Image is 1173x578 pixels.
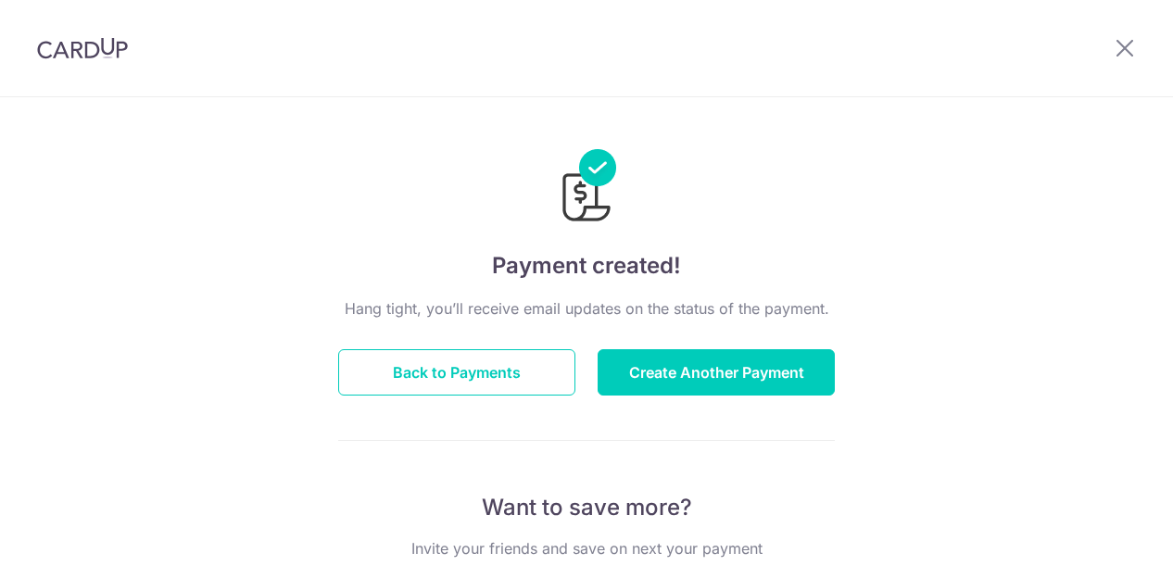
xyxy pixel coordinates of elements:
[557,149,616,227] img: Payments
[338,493,835,522] p: Want to save more?
[338,297,835,320] p: Hang tight, you’ll receive email updates on the status of the payment.
[37,37,128,59] img: CardUp
[338,249,835,283] h4: Payment created!
[338,349,575,396] button: Back to Payments
[1054,522,1154,569] iframe: Opens a widget where you can find more information
[598,349,835,396] button: Create Another Payment
[338,537,835,559] p: Invite your friends and save on next your payment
